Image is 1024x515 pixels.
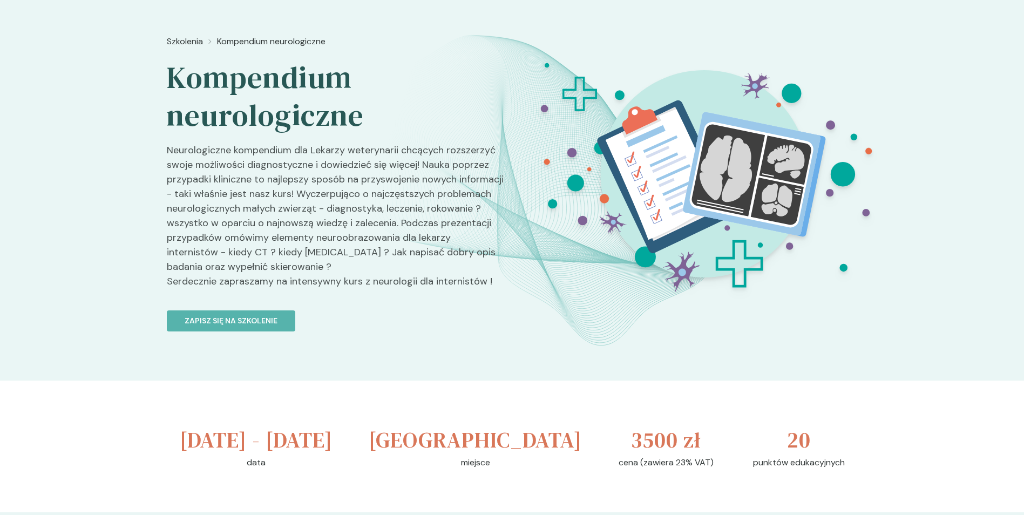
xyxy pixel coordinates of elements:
[167,310,295,331] button: Zapisz się na szkolenie
[167,59,504,134] h2: Kompendium neurologiczne
[167,35,203,48] a: Szkolenia
[217,35,325,48] a: Kompendium neurologiczne
[247,456,266,469] p: data
[185,315,277,327] p: Zapisz się na szkolenie
[167,297,504,331] a: Zapisz się na szkolenie
[619,456,714,469] p: cena (zawiera 23% VAT)
[753,456,845,469] p: punktów edukacyjnych
[369,424,582,456] h3: [GEOGRAPHIC_DATA]
[461,456,490,469] p: miejsce
[511,31,894,319] img: Z2B81JbqstJ98kzt_Neuroo_BT.svg
[180,424,333,456] h3: [DATE] - [DATE]
[167,143,504,297] p: Neurologiczne kompendium dla Lekarzy weterynarii chcących rozszerzyć swoje możliwości diagnostycz...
